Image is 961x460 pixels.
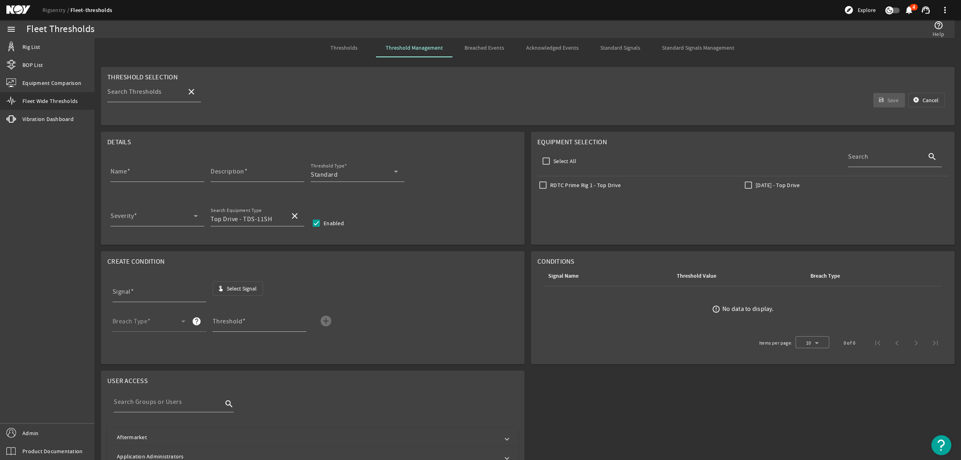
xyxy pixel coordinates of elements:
i: search [224,399,234,409]
label: RDTC Prime Rig 1 - Top Drive [549,181,621,189]
mat-icon: help_outline [934,20,943,30]
div: Signal Name [548,272,579,280]
span: Explore [858,6,876,14]
mat-icon: support_agent [921,5,931,15]
mat-icon: close [187,87,196,97]
button: more_vert [935,0,955,20]
span: Equipment Comparison [22,79,81,87]
span: User Access [107,377,148,385]
div: Breach Type [810,272,840,280]
div: Threshold Value [677,272,716,280]
span: Conditions [537,257,575,266]
span: Cancel [923,96,939,104]
span: Thresholds [330,45,358,50]
mat-panel-title: Aftermarket [117,433,499,441]
mat-icon: help [192,317,201,326]
mat-label: Search Thresholds [107,88,162,96]
mat-icon: close [290,211,300,221]
input: Search [211,214,283,224]
mat-icon: explore [844,5,854,15]
span: Select Signal [227,284,257,293]
mat-icon: notifications [904,5,914,15]
label: Enabled [322,219,344,227]
mat-label: Search Equipment Type [211,208,261,214]
mat-label: Description [211,167,244,176]
mat-label: Name [111,167,127,176]
mat-icon: error_outline [712,305,720,313]
mat-expansion-panel-header: Aftermarket [107,428,518,447]
span: Fleet Wide Thresholds [22,97,78,105]
button: Explore [841,4,879,16]
button: Cancel [908,93,945,107]
span: Equipment Selection [537,138,607,146]
span: Product Documentation [22,447,82,455]
span: Rig List [22,43,40,51]
span: Standard Signals Management [662,45,734,50]
mat-label: Threshold [213,317,243,325]
span: Create Condition [107,257,165,266]
mat-icon: vibration [6,114,16,124]
span: Admin [22,429,38,437]
span: Standard [311,171,338,179]
mat-label: Severity [111,212,134,220]
span: Help [933,30,944,38]
input: Search Groups or Users [114,397,223,407]
a: Fleet-thresholds [70,6,112,14]
span: Vibration Dashboard [22,115,74,123]
button: 4 [905,6,913,14]
div: 0 of 0 [844,339,855,347]
label: Select All [552,157,577,165]
span: BOP List [22,61,43,69]
mat-label: Threshold Type [311,163,344,169]
div: No data to display. [722,305,774,313]
mat-icon: search [927,152,937,161]
mat-icon: menu [6,24,16,34]
span: Breached Events [464,45,504,50]
span: Threshold Management [386,45,443,50]
mat-label: Search [848,153,868,161]
div: Fleet Thresholds [26,25,94,33]
a: Rigsentry [42,6,70,14]
div: Signal Name [547,272,666,280]
label: [DATE] - Top Drive [754,181,800,189]
mat-icon: touch_app [217,285,224,292]
mat-label: Signal [113,288,131,296]
div: Items per page: [759,339,792,347]
span: Acknowledged Events [526,45,579,50]
button: Open Resource Center [931,435,951,455]
span: Threshold Selection [107,73,178,81]
mat-label: Breach Type [113,317,148,325]
span: Standard Signals [600,45,640,50]
button: Select Signal [213,281,263,296]
mat-icon: cancel [913,97,919,103]
span: Details [107,138,131,146]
